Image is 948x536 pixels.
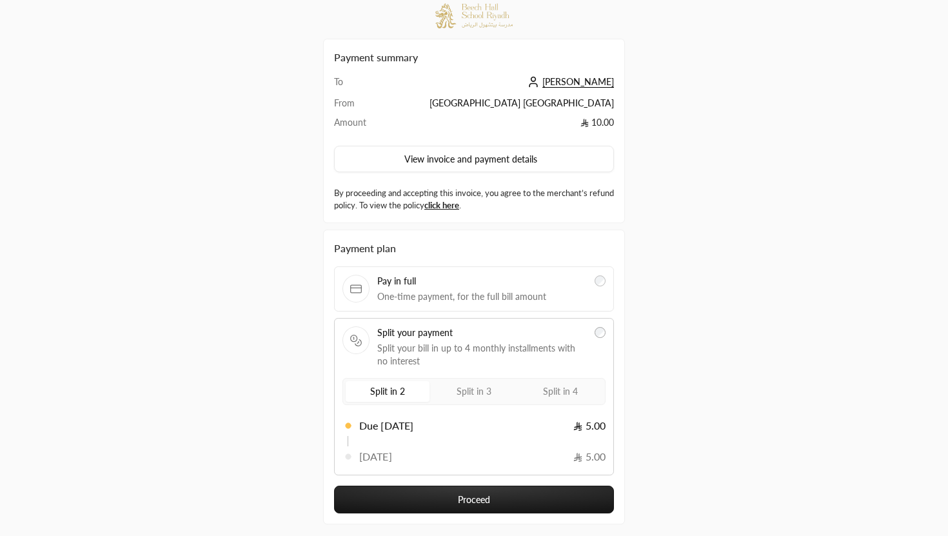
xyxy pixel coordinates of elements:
[595,327,606,339] input: Split your paymentSplit your bill in up to 4 monthly installments with no interest
[377,275,587,288] span: Pay in full
[595,275,606,287] input: Pay in fullOne-time payment, for the full bill amount
[573,418,606,433] span: 5.00
[334,50,614,65] h2: Payment summary
[376,97,614,116] td: [GEOGRAPHIC_DATA] [GEOGRAPHIC_DATA]
[377,342,587,368] span: Split your bill in up to 4 monthly installments with no interest
[334,75,376,97] td: To
[573,449,606,464] span: 5.00
[359,418,413,433] span: Due [DATE]
[377,290,587,303] span: One-time payment, for the full bill amount
[334,486,614,513] button: Proceed
[334,116,376,135] td: Amount
[424,200,459,210] a: click here
[524,76,614,87] a: [PERSON_NAME]
[334,97,376,116] td: From
[457,386,491,397] span: Split in 3
[543,386,578,397] span: Split in 4
[334,187,614,212] label: By proceeding and accepting this invoice, you agree to the merchant’s refund policy. To view the ...
[376,116,614,135] td: 10.00
[377,326,587,339] span: Split your payment
[334,241,614,256] div: Payment plan
[542,76,614,88] span: [PERSON_NAME]
[370,386,405,397] span: Split in 2
[435,3,513,28] img: Company Logo
[359,449,392,464] span: [DATE]
[334,146,614,173] button: View invoice and payment details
